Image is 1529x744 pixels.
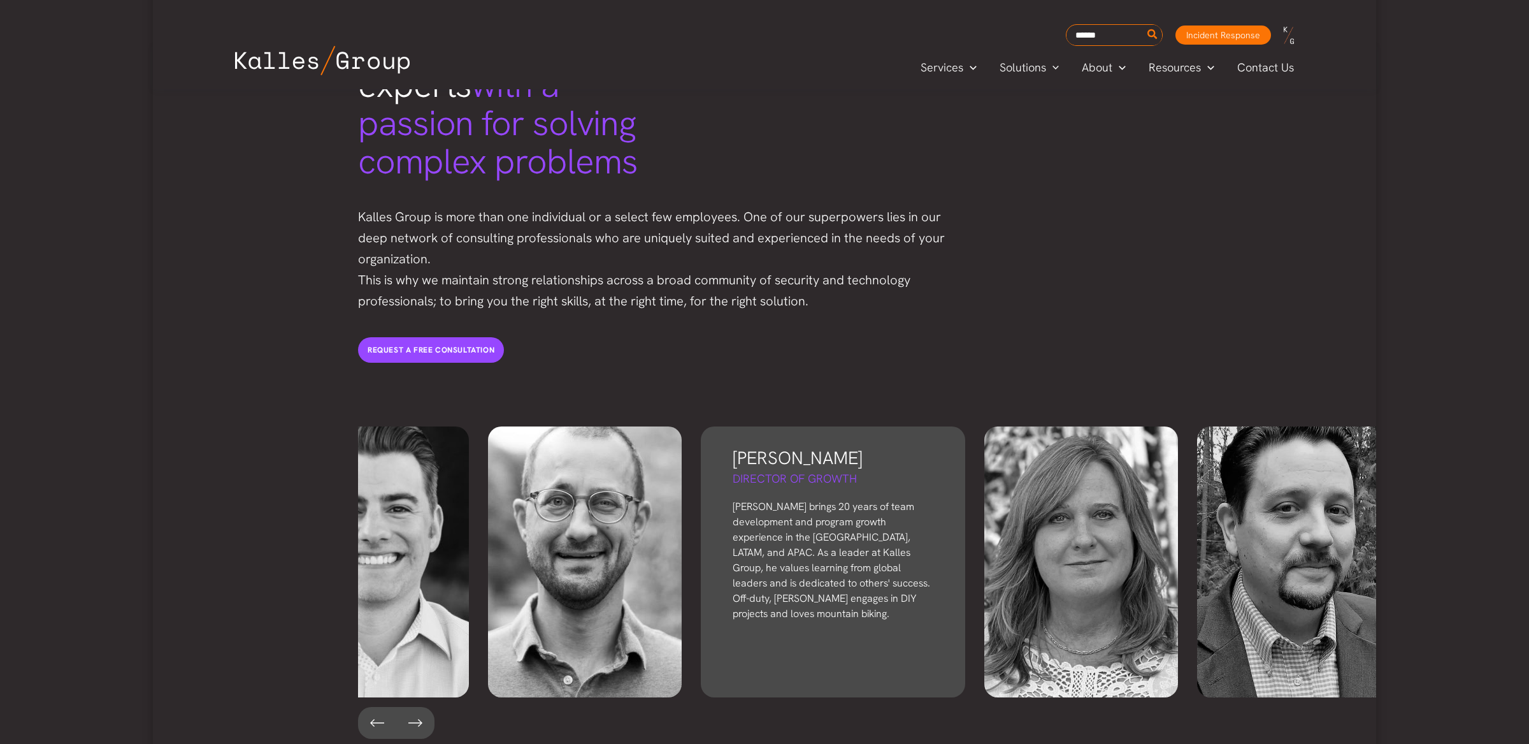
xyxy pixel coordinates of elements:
[733,470,933,486] h5: Director of Growth
[358,24,637,184] span: We are industry experts
[1082,58,1112,77] span: About
[235,46,410,75] img: Kalles Group
[1046,58,1059,77] span: Menu Toggle
[733,499,933,622] p: [PERSON_NAME] brings 20 years of team development and program growth experience in the [GEOGRAPHI...
[909,57,1307,78] nav: Primary Site Navigation
[921,58,963,77] span: Services
[963,58,977,77] span: Menu Toggle
[358,62,637,184] span: with a passion for solving complex problems
[1000,58,1046,77] span: Solutions
[1112,58,1126,77] span: Menu Toggle
[358,207,957,312] p: Kalles Group is more than one individual or a select few employees. One of our superpowers lies i...
[1149,58,1201,77] span: Resources
[1145,25,1161,45] button: Search
[988,58,1071,77] a: SolutionsMenu Toggle
[368,345,494,355] span: Request a free consultation
[1201,58,1214,77] span: Menu Toggle
[1137,58,1226,77] a: ResourcesMenu Toggle
[909,58,988,77] a: ServicesMenu Toggle
[733,446,933,470] h3: [PERSON_NAME]
[1070,58,1137,77] a: AboutMenu Toggle
[1175,26,1271,45] a: Incident Response
[1226,58,1307,77] a: Contact Us
[1237,58,1294,77] span: Contact Us
[358,337,504,363] a: Request a free consultation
